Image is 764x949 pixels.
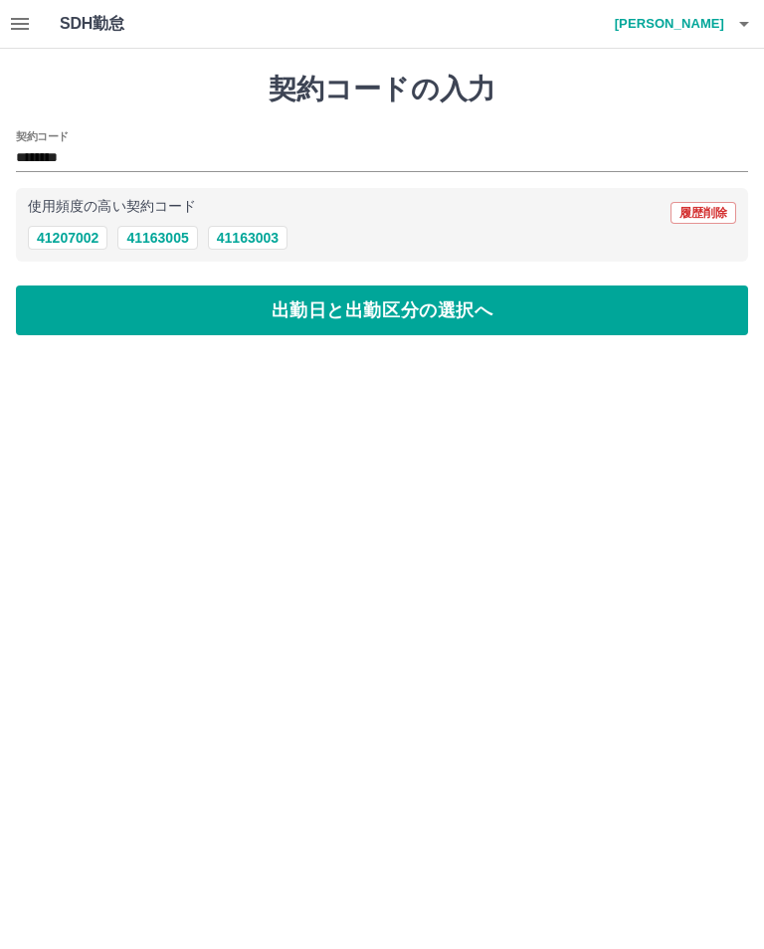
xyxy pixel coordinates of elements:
[28,200,196,214] p: 使用頻度の高い契約コード
[670,202,736,224] button: 履歴削除
[16,128,69,144] h2: 契約コード
[117,226,197,250] button: 41163005
[208,226,287,250] button: 41163003
[16,73,748,106] h1: 契約コードの入力
[16,285,748,335] button: 出勤日と出勤区分の選択へ
[28,226,107,250] button: 41207002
